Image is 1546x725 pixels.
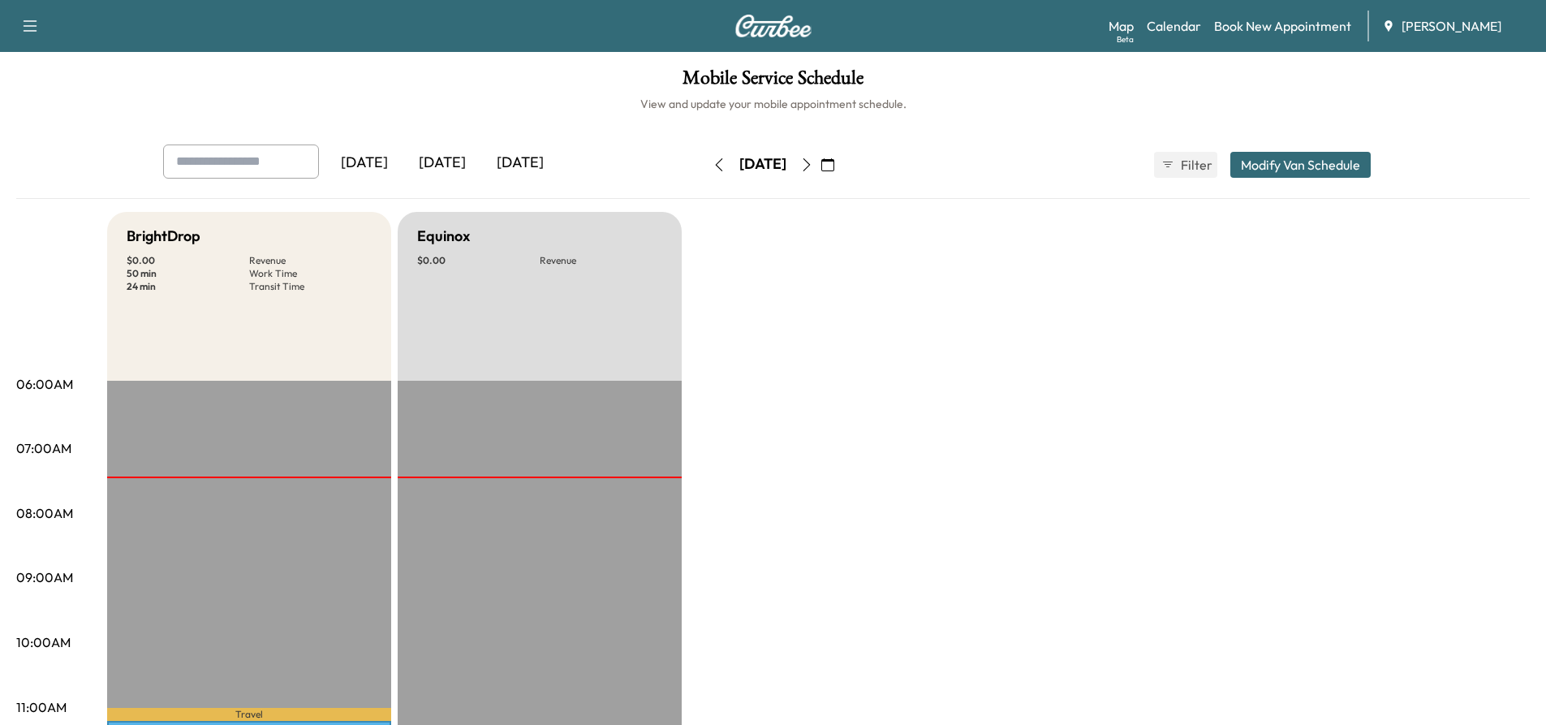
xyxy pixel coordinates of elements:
[1154,152,1217,178] button: Filter
[127,254,249,267] p: $ 0.00
[16,68,1530,96] h1: Mobile Service Schedule
[127,280,249,293] p: 24 min
[16,697,67,717] p: 11:00AM
[1230,152,1371,178] button: Modify Van Schedule
[107,708,391,721] p: Travel
[1109,16,1134,36] a: MapBeta
[1117,33,1134,45] div: Beta
[734,15,812,37] img: Curbee Logo
[16,438,71,458] p: 07:00AM
[481,145,559,182] div: [DATE]
[16,374,73,394] p: 06:00AM
[249,267,372,280] p: Work Time
[1402,16,1501,36] span: [PERSON_NAME]
[16,96,1530,112] h6: View and update your mobile appointment schedule.
[16,632,71,652] p: 10:00AM
[127,225,200,248] h5: BrightDrop
[127,267,249,280] p: 50 min
[417,225,470,248] h5: Equinox
[1214,16,1351,36] a: Book New Appointment
[16,567,73,587] p: 09:00AM
[16,503,73,523] p: 08:00AM
[249,254,372,267] p: Revenue
[739,154,786,175] div: [DATE]
[1181,155,1210,175] span: Filter
[403,145,481,182] div: [DATE]
[1147,16,1201,36] a: Calendar
[540,254,662,267] p: Revenue
[249,280,372,293] p: Transit Time
[417,254,540,267] p: $ 0.00
[325,145,403,182] div: [DATE]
